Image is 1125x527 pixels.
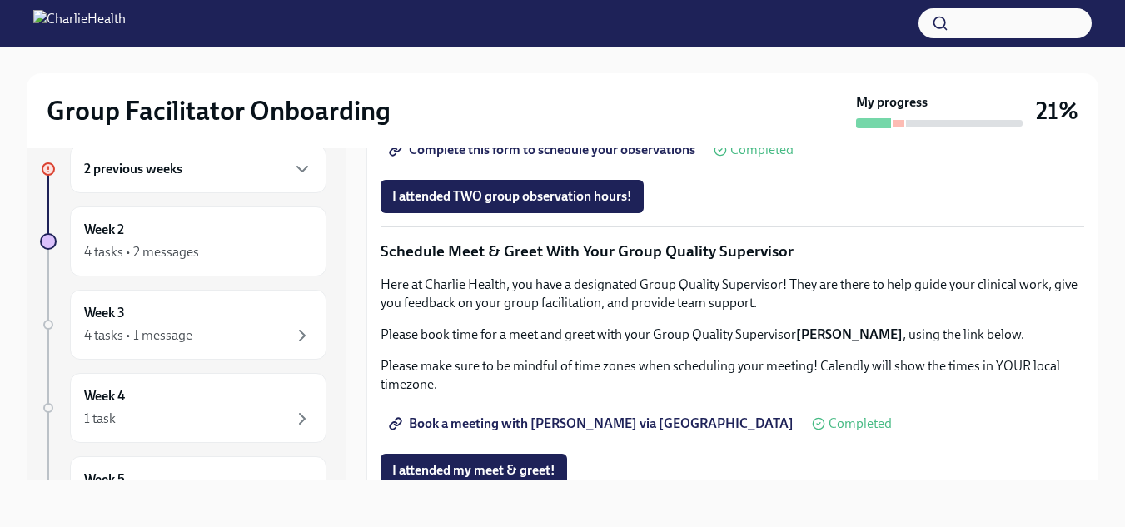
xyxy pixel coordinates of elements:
a: Week 34 tasks • 1 message [40,290,326,360]
h6: Week 3 [84,304,125,322]
h6: Week 4 [84,387,125,405]
button: I attended TWO group observation hours! [381,180,644,213]
p: Here at Charlie Health, you have a designated Group Quality Supervisor! They are there to help gu... [381,276,1084,312]
a: Week 24 tasks • 2 messages [40,206,326,276]
span: Book a meeting with [PERSON_NAME] via [GEOGRAPHIC_DATA] [392,415,794,432]
h6: Week 5 [84,470,125,489]
span: I attended my meet & greet! [392,462,555,479]
img: CharlieHealth [33,10,126,37]
h3: 21% [1036,96,1078,126]
strong: [PERSON_NAME] [796,326,903,342]
p: Schedule Meet & Greet With Your Group Quality Supervisor [381,241,1084,262]
span: Complete this form to schedule your observations [392,142,695,158]
div: 1 task [84,410,116,428]
a: Week 5 [40,456,326,526]
a: Week 41 task [40,373,326,443]
div: 4 tasks • 1 message [84,326,192,345]
h6: Week 2 [84,221,124,239]
span: Completed [829,417,892,430]
span: Completed [730,143,794,157]
h6: 2 previous weeks [84,160,182,178]
div: 2 previous weeks [70,145,326,193]
a: Complete this form to schedule your observations [381,133,707,167]
span: I attended TWO group observation hours! [392,188,632,205]
button: I attended my meet & greet! [381,454,567,487]
p: Please book time for a meet and greet with your Group Quality Supervisor , using the link below. [381,326,1084,344]
p: Please make sure to be mindful of time zones when scheduling your meeting! Calendly will show the... [381,357,1084,394]
div: 4 tasks • 2 messages [84,243,199,261]
a: Book a meeting with [PERSON_NAME] via [GEOGRAPHIC_DATA] [381,407,805,440]
h2: Group Facilitator Onboarding [47,94,391,127]
strong: My progress [856,93,928,112]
